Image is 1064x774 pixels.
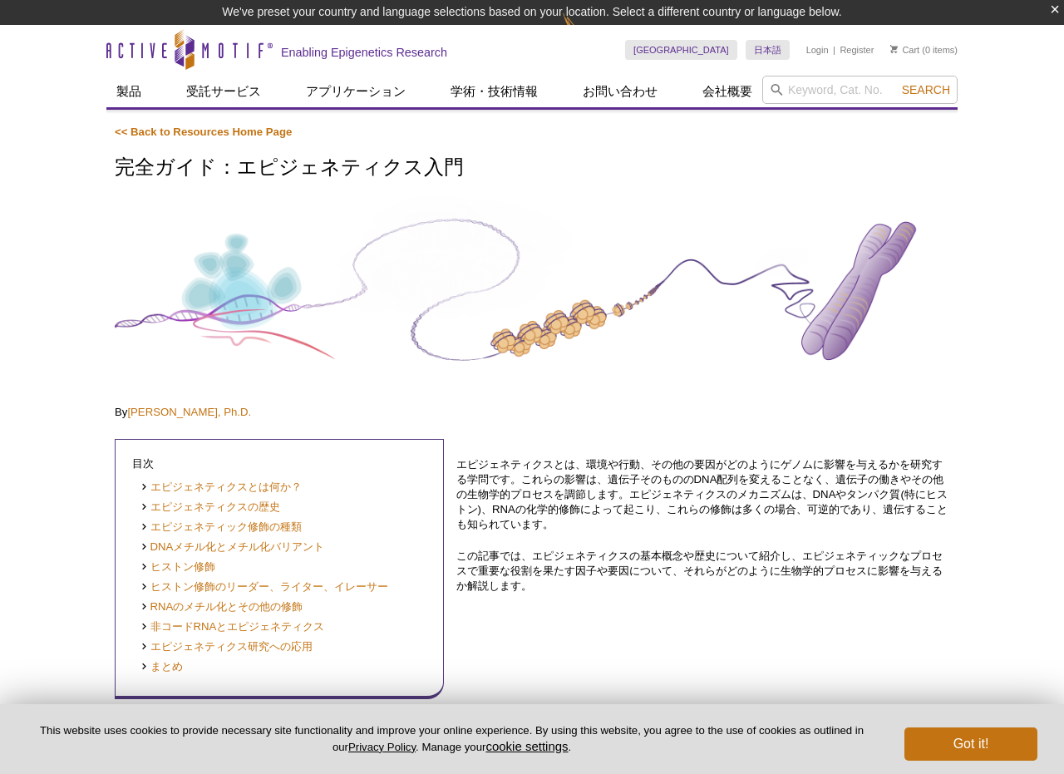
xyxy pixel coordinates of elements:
a: [PERSON_NAME], Ph.D. [127,406,251,418]
a: 製品 [106,76,151,107]
a: DNAメチル化とメチル化バリアント [140,540,324,555]
li: (0 items) [890,40,958,60]
a: エピジェネティクスとは何か？ [140,480,302,495]
a: Login [806,44,829,56]
a: アプリケーション [296,76,416,107]
a: ヒストン修飾 [140,560,215,575]
a: 受託サービス [176,76,271,107]
p: This website uses cookies to provide necessary site functionality and improve your online experie... [27,723,877,755]
button: Search [897,82,955,97]
img: Complete Guide to Understanding Epigenetics [115,197,949,385]
h1: 完全ガイド：エピジェネティクス入門 [115,156,949,180]
a: 会社概要 [692,76,762,107]
p: エピジェネティクスとは、環境や行動、その他の要因がどのようにゲノムに影響を与えるかを研究する学問です。これらの影響は、遺伝子そのもののDNA配列を変えることなく、遺伝子の働きやその他の生物学的プ... [456,457,949,532]
a: Privacy Policy [348,741,416,753]
a: 日本語 [746,40,790,60]
img: Change Here [563,12,607,52]
a: 非コードRNAとエピジェネティクス [140,619,324,635]
a: エピジェネティクス研究への応用 [140,639,313,655]
a: [GEOGRAPHIC_DATA] [625,40,737,60]
img: Your Cart [890,45,898,53]
a: ヒストン修飾のリーダー、ライター、イレーサー [140,579,388,595]
a: まとめ [140,659,183,675]
a: エピジェネティック修飾の種類 [140,520,302,535]
p: By [115,405,949,420]
button: Got it! [904,727,1037,761]
a: Cart [890,44,919,56]
input: Keyword, Cat. No. [762,76,958,104]
a: エピジェネティクスの歴史 [140,500,280,515]
a: 学術・技術情報 [441,76,548,107]
a: << Back to Resources Home Page [115,126,292,138]
a: お問い合わせ [573,76,667,107]
li: | [833,40,835,60]
p: 目次 [132,456,426,471]
a: Register [840,44,874,56]
a: RNAのメチル化とその他の修飾 [140,599,303,615]
p: この記事では、エピジェネティクスの基本概念や歴史について紹介し、エピジェネティックなプロセスで重要な役割を果たす因子や要因について、それらがどのように生物学的プロセスに影響を与えるか解説します。 [456,549,949,594]
button: cookie settings [485,739,568,753]
span: Search [902,83,950,96]
h2: Enabling Epigenetics Research [281,45,447,60]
